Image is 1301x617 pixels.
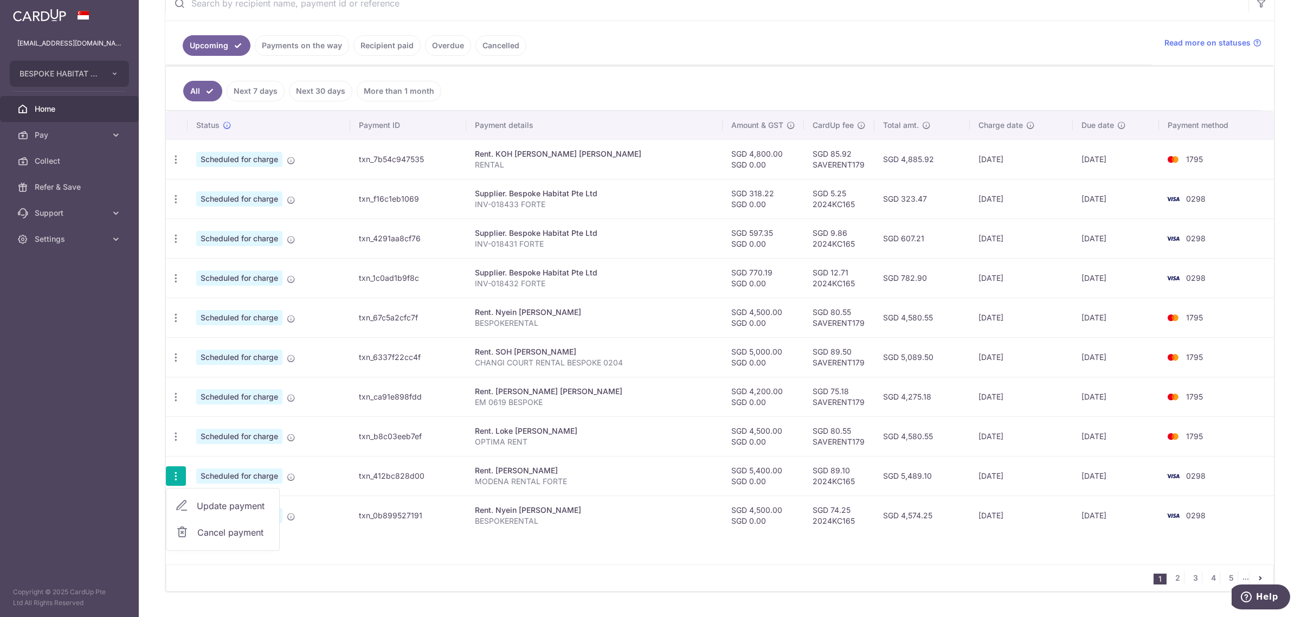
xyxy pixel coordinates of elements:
td: SGD 5,089.50 [874,337,970,377]
td: SGD 74.25 2024KC165 [804,496,874,535]
span: Pay [35,130,106,140]
td: txn_1c0ad1b9f8c [350,258,466,298]
td: [DATE] [970,377,1073,416]
td: [DATE] [970,179,1073,218]
td: txn_ca91e898fdd [350,377,466,416]
td: SGD 4,500.00 SGD 0.00 [723,496,804,535]
td: SGD 85.92 SAVERENT179 [804,139,874,179]
a: 4 [1207,571,1220,584]
td: txn_7b54c947535 [350,139,466,179]
td: SGD 80.55 SAVERENT179 [804,416,874,456]
div: Supplier. Bespoke Habitat Pte Ltd [475,267,714,278]
span: 1795 [1186,313,1203,322]
td: [DATE] [970,416,1073,456]
td: [DATE] [1073,496,1159,535]
img: Bank Card [1162,232,1184,245]
a: All [183,81,222,101]
td: SGD 5,000.00 SGD 0.00 [723,337,804,377]
td: [DATE] [1073,218,1159,258]
td: SGD 597.35 SGD 0.00 [723,218,804,258]
div: Rent. [PERSON_NAME] [PERSON_NAME] [475,386,714,397]
td: SGD 5,489.10 [874,456,970,496]
td: txn_67c5a2cfc7f [350,298,466,337]
a: Cancelled [475,35,526,56]
p: RENTAL [475,159,714,170]
img: Bank Card [1162,311,1184,324]
td: txn_6337f22cc4f [350,337,466,377]
td: [DATE] [970,139,1073,179]
td: SGD 5.25 2024KC165 [804,179,874,218]
span: Scheduled for charge [196,271,282,286]
div: Rent. SOH [PERSON_NAME] [475,346,714,357]
a: Upcoming [183,35,250,56]
td: txn_0b899527191 [350,496,466,535]
div: Rent. Nyein [PERSON_NAME] [475,307,714,318]
td: SGD 4,885.92 [874,139,970,179]
span: 0298 [1186,511,1206,520]
img: Bank Card [1162,509,1184,522]
span: 0298 [1186,471,1206,480]
img: Bank Card [1162,430,1184,443]
td: SGD 323.47 [874,179,970,218]
td: [DATE] [1073,298,1159,337]
span: 1795 [1186,155,1203,164]
td: SGD 9.86 2024KC165 [804,218,874,258]
p: CHANGI COURT RENTAL BESPOKE 0204 [475,357,714,368]
p: INV-018432 FORTE [475,278,714,289]
td: SGD 89.10 2024KC165 [804,456,874,496]
td: SGD 318.22 SGD 0.00 [723,179,804,218]
p: INV-018433 FORTE [475,199,714,210]
span: Refer & Save [35,182,106,192]
td: [DATE] [970,298,1073,337]
span: Scheduled for charge [196,429,282,444]
span: Scheduled for charge [196,350,282,365]
td: SGD 4,574.25 [874,496,970,535]
span: Scheduled for charge [196,231,282,246]
a: Overdue [425,35,471,56]
td: SGD 4,275.18 [874,377,970,416]
a: 3 [1189,571,1202,584]
span: 1795 [1186,352,1203,362]
li: ... [1242,571,1250,584]
td: SGD 12.71 2024KC165 [804,258,874,298]
td: SGD 782.90 [874,258,970,298]
span: 0298 [1186,273,1206,282]
p: INV-018431 FORTE [475,239,714,249]
td: txn_b8c03eeb7ef [350,416,466,456]
td: SGD 4,580.55 [874,298,970,337]
img: Bank Card [1162,153,1184,166]
span: 1795 [1186,392,1203,401]
td: [DATE] [1073,139,1159,179]
span: 0298 [1186,234,1206,243]
img: Bank Card [1162,470,1184,483]
a: Next 7 days [227,81,285,101]
p: MODENA RENTAL FORTE [475,476,714,487]
span: Settings [35,234,106,245]
a: Payments on the way [255,35,349,56]
div: Supplier. Bespoke Habitat Pte Ltd [475,188,714,199]
th: Payment method [1159,111,1274,139]
nav: pager [1154,565,1273,591]
td: [DATE] [1073,456,1159,496]
img: Bank Card [1162,390,1184,403]
p: BESPOKERENTAL [475,516,714,526]
p: EM 0619 BESPOKE [475,397,714,408]
td: SGD 5,400.00 SGD 0.00 [723,456,804,496]
td: SGD 4,580.55 [874,416,970,456]
div: Rent. Loke [PERSON_NAME] [475,426,714,436]
td: SGD 89.50 SAVERENT179 [804,337,874,377]
a: Next 30 days [289,81,352,101]
div: Rent. Nyein [PERSON_NAME] [475,505,714,516]
span: Read more on statuses [1164,37,1251,48]
span: Scheduled for charge [196,310,282,325]
span: Amount & GST [731,120,783,131]
span: Scheduled for charge [196,152,282,167]
li: 1 [1154,574,1167,584]
td: [DATE] [1073,377,1159,416]
div: Supplier. Bespoke Habitat Pte Ltd [475,228,714,239]
span: Due date [1081,120,1114,131]
a: Read more on statuses [1164,37,1261,48]
button: BESPOKE HABITAT FORTE PTE. LTD. [10,61,129,87]
span: Collect [35,156,106,166]
td: [DATE] [970,337,1073,377]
